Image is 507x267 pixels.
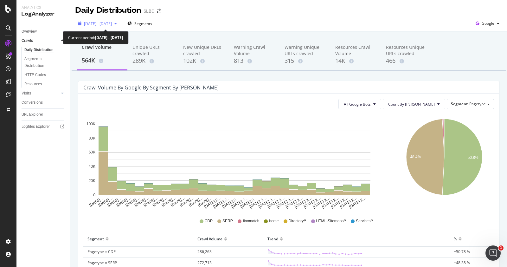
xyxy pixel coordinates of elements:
[388,101,435,107] span: Count By Day
[485,245,501,261] iframe: Intercom live chat
[24,72,46,78] div: HTTP Codes
[22,37,33,44] div: Crawls
[289,218,306,224] span: Directory/*
[338,99,381,109] button: All Google Bots
[87,260,117,265] span: Pagetype = SERP
[22,90,31,97] div: Visits
[82,44,122,56] div: Crawl Volume
[22,5,65,10] div: Analytics
[285,57,325,65] div: 315
[285,44,325,57] div: Warning Unique URLs crawled
[125,18,155,29] button: Segments
[22,37,59,44] a: Crawls
[22,111,43,118] div: URL Explorer
[157,9,161,13] div: arrow-right-arrow-left
[95,35,123,40] b: [DATE] - [DATE]
[24,72,66,78] a: HTTP Codes
[316,218,346,224] span: HTML-Sitemaps/*
[469,101,486,107] span: Pagetype
[410,155,421,160] text: 48.4%
[183,44,224,57] div: New Unique URLs crawled
[75,5,141,16] div: Daily Distribution
[87,234,104,244] div: Segment
[89,150,95,155] text: 60K
[24,47,66,53] a: Daily Distribution
[132,57,173,65] div: 289K
[22,90,59,97] a: Visits
[89,179,95,183] text: 20K
[144,8,154,14] div: SLBC
[24,56,60,69] div: Segments Distribution
[335,44,376,57] div: Resources Crawl Volume
[24,56,66,69] a: Segments Distribution
[132,44,173,57] div: Unique URLs crawled
[134,21,152,26] span: Segments
[482,21,494,26] span: Google
[205,218,213,224] span: CDP
[222,218,233,224] span: SERP
[84,21,112,26] span: [DATE] - [DATE]
[75,18,119,29] button: [DATE] - [DATE]
[234,57,274,65] div: 813
[24,81,42,88] div: Resources
[22,123,66,130] a: Logfiles Explorer
[356,218,373,224] span: Services/*
[344,101,371,107] span: All Google Bots
[22,28,37,35] div: Overview
[383,99,445,109] button: Count By [PERSON_NAME]
[454,249,470,254] span: +50.78 %
[87,122,95,126] text: 100K
[498,245,504,251] span: 1
[22,123,50,130] div: Logfiles Explorer
[24,47,54,53] div: Daily Distribution
[197,260,212,265] span: 272,713
[396,114,492,209] svg: A chart.
[473,18,502,29] button: Google
[24,81,66,88] a: Resources
[82,56,122,65] div: 564K
[269,218,279,224] span: home
[89,164,95,169] text: 40K
[386,57,427,65] div: 466
[93,193,95,197] text: 0
[234,44,274,57] div: Warning Crawl Volume
[22,28,66,35] a: Overview
[454,234,457,244] div: %
[335,57,376,65] div: 14K
[183,57,224,65] div: 102K
[83,114,385,209] svg: A chart.
[68,34,123,41] div: Current period:
[22,99,43,106] div: Conversions
[22,10,65,18] div: LogAnalyzer
[22,99,66,106] a: Conversions
[89,136,95,140] text: 80K
[22,111,66,118] a: URL Explorer
[87,249,116,254] span: Pagetype = CDP
[451,101,468,107] span: Segment
[468,156,478,160] text: 50.8%
[83,84,219,91] div: Crawl Volume by google by Segment by [PERSON_NAME]
[267,234,278,244] div: Trend
[454,260,470,265] span: +48.38 %
[197,249,212,254] span: 286,263
[386,44,427,57] div: Resources Unique URLs crawled
[197,234,222,244] div: Crawl Volume
[243,218,260,224] span: #nomatch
